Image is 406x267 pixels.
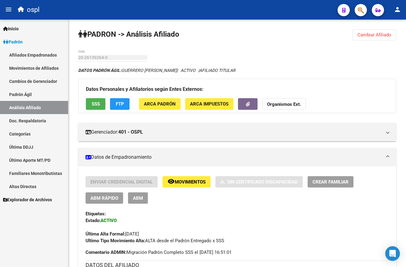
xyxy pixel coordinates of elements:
button: SSS [86,98,105,109]
span: Padrón [3,39,23,45]
strong: Organismos Ext. [267,102,301,107]
mat-icon: menu [5,6,12,13]
span: ARCA Padrón [144,102,176,107]
button: Crear Familiar [308,176,353,187]
button: Organismos Ext. [262,98,306,109]
mat-panel-title: Datos de Empadronamiento [86,154,382,161]
strong: Estado: [86,218,101,223]
strong: ACTIVO [101,218,117,223]
strong: 401 - OSPL [118,129,143,135]
span: Enviar Credencial Digital [90,179,153,185]
i: | ACTIVO | [78,68,236,73]
span: Cambiar Afiliado [357,32,391,38]
mat-icon: person [394,6,401,13]
span: Explorador de Archivos [3,196,52,203]
div: Open Intercom Messenger [385,246,400,261]
button: ARCA Impuestos [185,98,233,109]
button: Enviar Credencial Digital [86,176,158,187]
span: Movimientos [175,179,206,185]
strong: PADRON -> Análisis Afiliado [78,30,179,39]
span: FTP [116,102,124,107]
strong: Comentario ADMIN: [86,250,126,255]
span: AFILIADO TITULAR [199,68,236,73]
mat-panel-title: Gerenciador: [86,129,382,135]
mat-expansion-panel-header: Gerenciador:401 - OSPL [78,123,396,141]
button: ABM Rápido [86,192,123,204]
strong: Última Alta Formal: [86,231,125,237]
button: ABM [128,192,148,204]
button: Cambiar Afiliado [353,29,396,40]
strong: Etiquetas: [86,211,106,217]
mat-icon: remove_red_eye [167,178,175,185]
mat-expansion-panel-header: Datos de Empadronamiento [78,148,396,166]
strong: DATOS PADRÓN ÁGIL: [78,68,121,73]
span: Migración Padrón Completo SSS el [DATE] 16:51:01 [86,249,232,256]
strong: Ultimo Tipo Movimiento Alta: [86,238,145,243]
span: GUERRERO [PERSON_NAME] [78,68,177,73]
span: SSS [92,102,100,107]
span: Crear Familiar [313,179,349,185]
span: Inicio [3,25,19,32]
span: ABM [133,195,143,201]
button: Sin Certificado Discapacidad [215,176,303,187]
span: ABM Rápido [90,195,118,201]
h3: Datos Personales y Afiliatorios según Entes Externos: [86,85,389,94]
span: [DATE] [86,231,139,237]
button: Movimientos [163,176,210,187]
span: ALTA desde el Padrón Entregado x SSS [86,238,224,243]
span: ospl [27,3,39,17]
span: ARCA Impuestos [190,102,229,107]
button: ARCA Padrón [139,98,181,109]
button: FTP [110,98,130,109]
span: Sin Certificado Discapacidad [227,179,298,185]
